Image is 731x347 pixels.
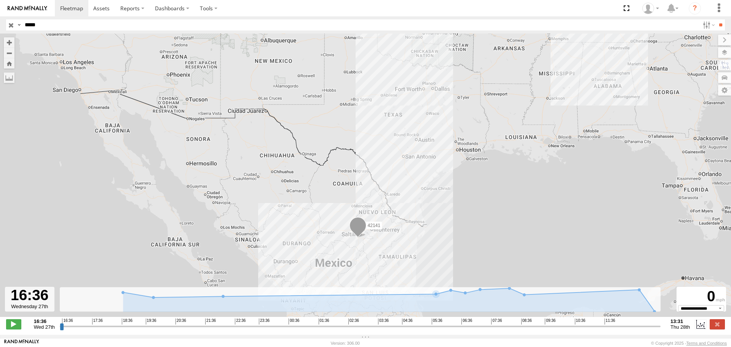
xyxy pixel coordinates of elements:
span: Thu 28th Aug 2025 [670,324,690,330]
span: 00:36 [289,318,299,325]
div: 0 [678,288,725,305]
strong: 13:31 [670,318,690,324]
label: Search Query [16,19,22,30]
span: 02:36 [348,318,359,325]
span: Wed 27th Aug 2025 [34,324,55,330]
span: 04:36 [402,318,413,325]
span: 05:36 [432,318,442,325]
div: Version: 306.00 [331,341,360,345]
div: © Copyright 2025 - [651,341,727,345]
span: 20:36 [176,318,186,325]
label: Measure [4,72,14,83]
span: 10:36 [575,318,586,325]
span: 06:36 [461,318,472,325]
span: 21:36 [205,318,216,325]
span: 16:36 [62,318,73,325]
span: 07:36 [491,318,502,325]
span: 42141 [368,223,380,228]
span: 01:36 [319,318,329,325]
span: 09:36 [545,318,555,325]
span: 03:36 [378,318,389,325]
label: Map Settings [718,85,731,96]
img: rand-logo.svg [8,6,47,11]
div: Caseta Laredo TX [640,3,662,14]
button: Zoom Home [4,58,14,69]
span: 08:36 [521,318,532,325]
button: Zoom in [4,37,14,48]
label: Close [710,319,725,329]
span: 23:36 [259,318,270,325]
span: 22:36 [235,318,246,325]
label: Play/Stop [6,319,21,329]
span: 17:36 [92,318,103,325]
label: Search Filter Options [700,19,716,30]
a: Visit our Website [4,339,39,347]
button: Zoom out [4,48,14,58]
span: 19:36 [146,318,156,325]
span: 11:36 [605,318,615,325]
i: ? [689,2,701,14]
strong: 16:36 [34,318,55,324]
span: 18:36 [122,318,132,325]
a: Terms and Conditions [686,341,727,345]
